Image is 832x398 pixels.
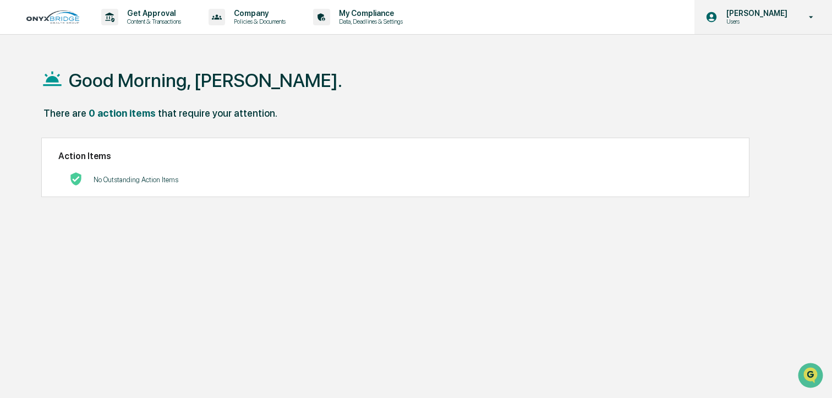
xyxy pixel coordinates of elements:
[22,139,71,150] span: Preclearance
[7,155,74,175] a: 🔎Data Lookup
[94,176,178,184] p: No Outstanding Action Items
[43,107,86,119] div: There are
[7,134,75,154] a: 🖐️Preclearance
[11,161,20,170] div: 🔎
[118,9,187,18] p: Get Approval
[75,134,141,154] a: 🗄️Attestations
[37,95,139,104] div: We're available if you need us!
[89,107,156,119] div: 0 action items
[225,18,291,25] p: Policies & Documents
[26,10,79,24] img: logo
[69,172,83,186] img: No Actions logo
[22,160,69,171] span: Data Lookup
[718,9,793,18] p: [PERSON_NAME]
[78,186,133,195] a: Powered byPylon
[11,84,31,104] img: 1746055101610-c473b297-6a78-478c-a979-82029cc54cd1
[91,139,136,150] span: Attestations
[158,107,277,119] div: that require your attention.
[718,18,793,25] p: Users
[118,18,187,25] p: Content & Transactions
[225,9,291,18] p: Company
[11,23,200,41] p: How can we help?
[330,9,408,18] p: My Compliance
[187,88,200,101] button: Start new chat
[330,18,408,25] p: Data, Deadlines & Settings
[37,84,180,95] div: Start new chat
[80,140,89,149] div: 🗄️
[11,140,20,149] div: 🖐️
[69,69,342,91] h1: Good Morning, [PERSON_NAME].
[58,151,732,161] h2: Action Items
[797,362,826,391] iframe: Open customer support
[110,187,133,195] span: Pylon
